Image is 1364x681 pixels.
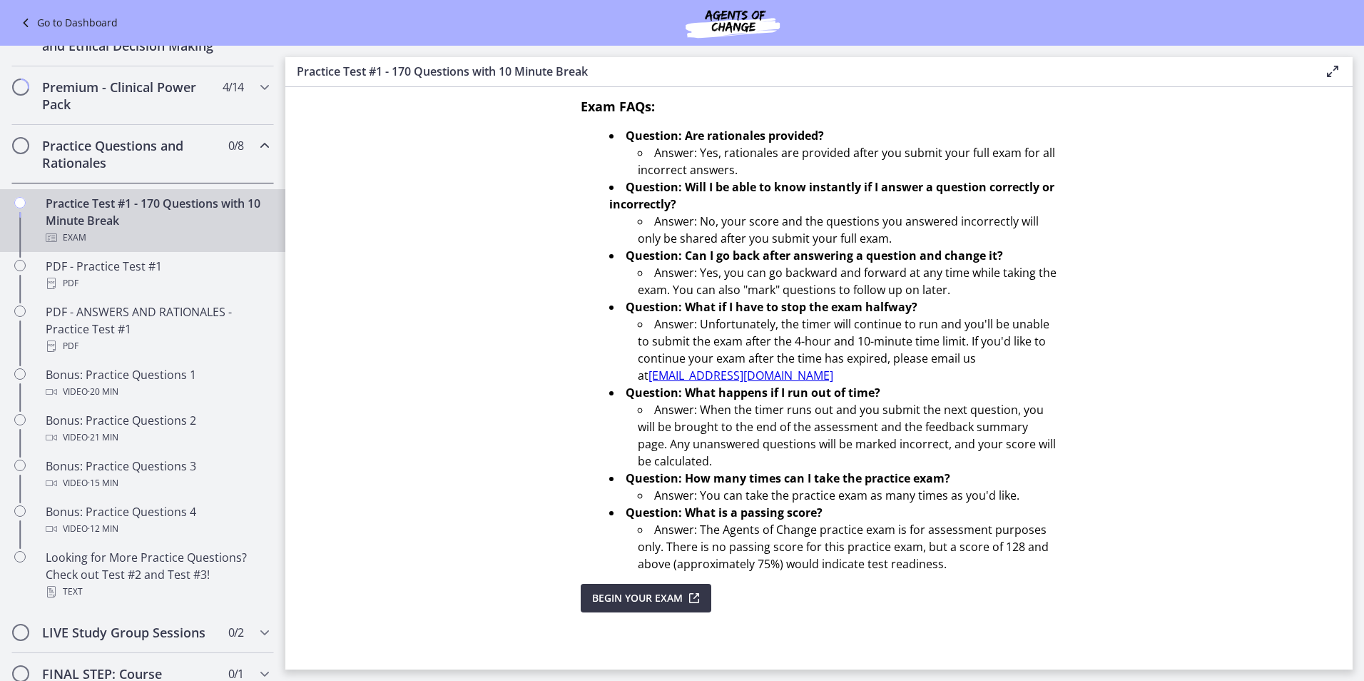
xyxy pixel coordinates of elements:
span: · 20 min [88,383,118,400]
div: Bonus: Practice Questions 3 [46,458,268,492]
div: Looking for More Practice Questions? Check out Test #2 and Test #3! [46,549,268,600]
div: Bonus: Practice Questions 1 [46,366,268,400]
li: Answer: The Agents of Change practice exam is for assessment purposes only. There is no passing s... [638,521,1057,572]
li: Answer: Yes, you can go backward and forward at any time while taking the exam. You can also "mar... [638,264,1057,298]
span: Begin Your Exam [592,590,683,607]
h2: Practice Questions and Rationales [42,137,216,171]
div: Video [46,429,268,446]
li: Answer: You can take the practice exam as many times as you'd like. [638,487,1057,504]
div: Video [46,383,268,400]
strong: Question: Can I go back after answering a question and change it? [626,248,1003,263]
strong: Question: What if I have to stop the exam halfway? [626,299,917,315]
h2: Premium - Clinical Power Pack [42,79,216,113]
div: Exam [46,229,268,246]
span: · 15 min [88,475,118,492]
span: 4 / 14 [223,79,243,96]
div: Video [46,475,268,492]
strong: Question: Will I be able to know instantly if I answer a question correctly or incorrectly? [609,179,1054,212]
span: · 12 min [88,520,118,538]
div: PDF - Practice Test #1 [46,258,268,292]
strong: Question: What happens if I run out of time? [626,385,880,400]
strong: Question: Are rationales provided? [626,128,824,143]
h2: LIVE Study Group Sessions [42,624,216,641]
li: Answer: Unfortunately, the timer will continue to run and you'll be unable to submit the exam aft... [638,316,1057,384]
div: PDF [46,338,268,355]
div: Text [46,583,268,600]
img: Agents of Change [647,6,818,40]
li: Answer: When the timer runs out and you submit the next question, you will be brought to the end ... [638,401,1057,470]
h3: Practice Test #1 - 170 Questions with 10 Minute Break [297,63,1301,80]
a: [EMAIL_ADDRESS][DOMAIN_NAME] [648,368,833,383]
div: Bonus: Practice Questions 4 [46,503,268,538]
span: · 21 min [88,429,118,446]
div: Practice Test #1 - 170 Questions with 10 Minute Break [46,195,268,246]
button: Begin Your Exam [581,584,711,612]
a: Go to Dashboard [17,14,118,31]
li: Answer: No, your score and the questions you answered incorrectly will only be shared after you s... [638,213,1057,247]
span: Exam FAQs: [581,98,655,115]
strong: Question: What is a passing score? [626,505,823,520]
span: 0 / 2 [228,624,243,641]
strong: Question: How many times can I take the practice exam? [626,470,950,486]
div: PDF - ANSWERS AND RATIONALES - Practice Test #1 [46,303,268,355]
div: PDF [46,275,268,292]
div: Bonus: Practice Questions 2 [46,412,268,446]
li: Answer: Yes, rationales are provided after you submit your full exam for all incorrect answers. [638,144,1057,178]
span: 0 / 8 [228,137,243,154]
div: Video [46,520,268,538]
